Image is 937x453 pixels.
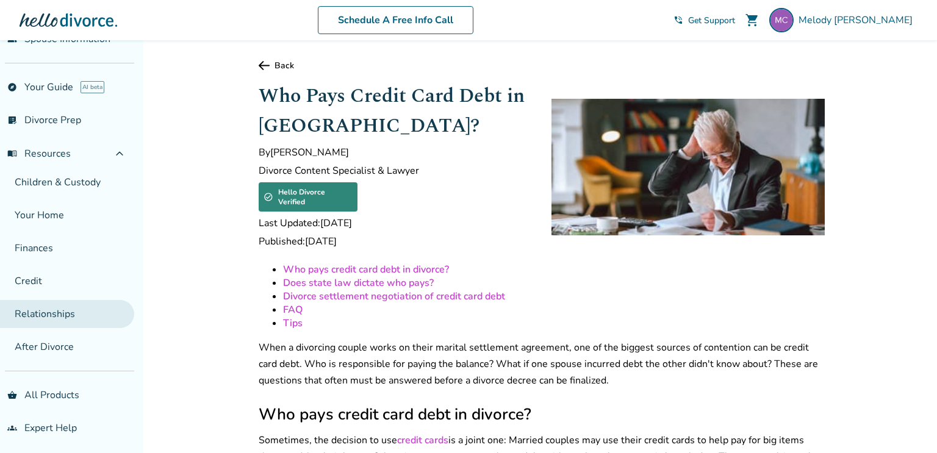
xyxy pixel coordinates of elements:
[283,290,505,303] a: Divorce settlement negotiation of credit card debt
[81,81,104,93] span: AI beta
[7,115,17,125] span: list_alt_check
[259,340,825,389] p: When a divorcing couple works on their marital settlement agreement, one of the biggest sources o...
[112,146,127,161] span: expand_less
[283,276,434,290] a: Does state law dictate who pays?
[673,15,735,26] a: phone_in_talkGet Support
[259,81,532,141] h1: Who Pays Credit Card Debt in [GEOGRAPHIC_DATA]?
[673,15,683,25] span: phone_in_talk
[397,433,448,447] a: credit cards
[7,390,17,400] span: shopping_basket
[7,423,17,433] span: groups
[7,34,17,44] span: people
[551,99,825,235] img: man is stressed out looking over his credit card bills
[688,15,735,26] span: Get Support
[259,182,357,212] div: Hello Divorce Verified
[259,146,532,159] span: By [PERSON_NAME]
[259,60,825,71] a: Back
[769,8,794,32] img: melodyjh@gmail.com
[283,303,303,316] a: FAQ
[259,404,825,425] h2: Who pays credit card debt in divorce?
[876,394,937,453] iframe: Chat Widget
[745,13,759,27] span: shopping_cart
[318,6,473,34] a: Schedule A Free Info Call
[799,13,917,27] span: Melody [PERSON_NAME]
[259,216,532,230] span: Last Updated: [DATE]
[283,316,303,330] a: Tips
[259,235,532,248] span: Published: [DATE]
[283,263,449,276] a: Who pays credit card debt in divorce?
[7,147,71,160] span: Resources
[7,82,17,92] span: explore
[259,164,532,177] span: Divorce Content Specialist & Lawyer
[7,149,17,159] span: menu_book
